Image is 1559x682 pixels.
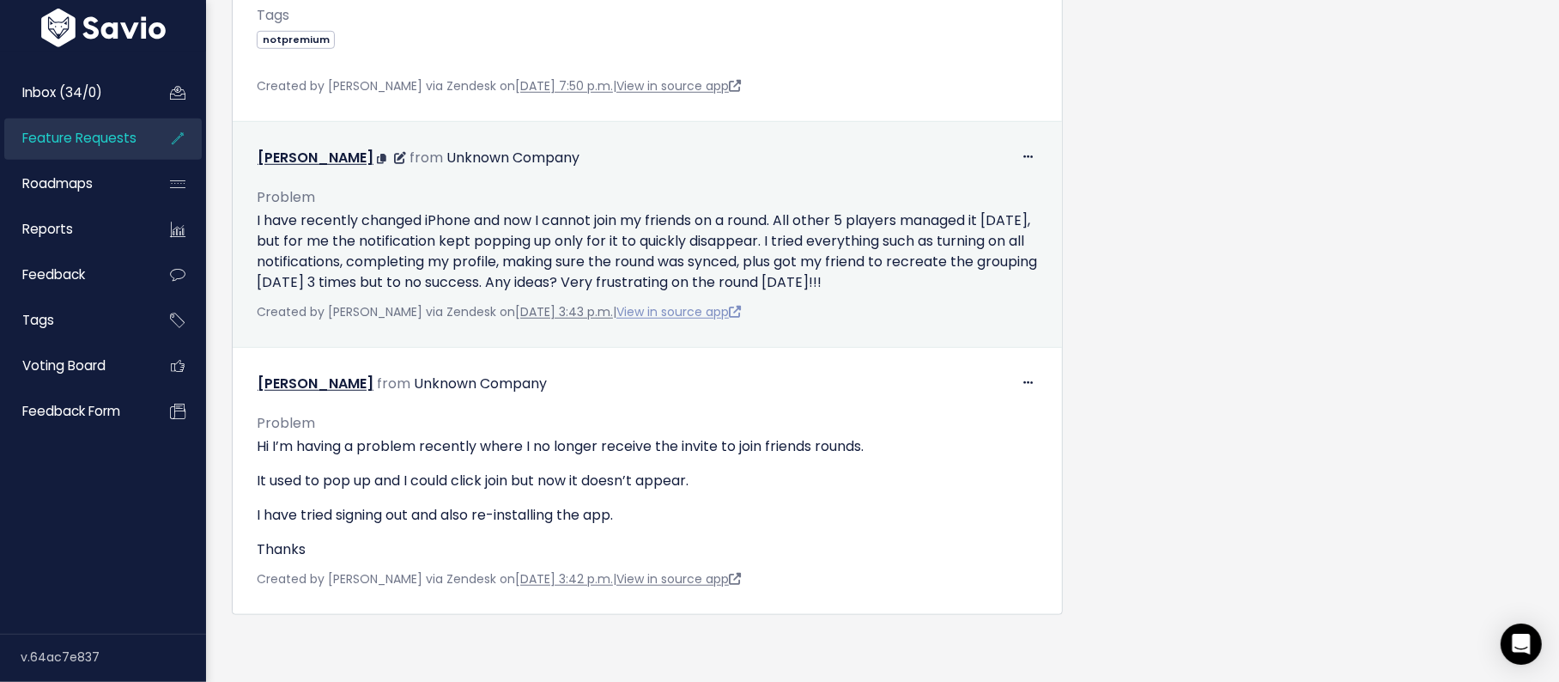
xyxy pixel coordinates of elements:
a: Feedback form [4,392,143,431]
a: View in source app [616,303,741,320]
span: Tags [22,311,54,329]
a: Feedback [4,255,143,295]
a: [DATE] 3:42 p.m. [515,570,613,588]
a: notpremium [257,30,335,47]
p: It used to pop up and I could click join but now it doesn’t appear. [257,471,1038,491]
img: logo-white.9d6f32f41409.svg [37,9,170,47]
span: Problem [257,413,315,433]
a: View in source app [616,77,741,94]
span: Created by [PERSON_NAME] via Zendesk on | [257,77,741,94]
span: Voting Board [22,356,106,374]
a: View in source app [616,570,741,588]
a: Tags [4,301,143,340]
span: from [377,374,410,393]
a: [PERSON_NAME] [258,148,373,167]
a: Feature Requests [4,119,143,158]
a: [PERSON_NAME] [258,374,373,393]
a: Voting Board [4,346,143,386]
p: I have tried signing out and also re-installing the app. [257,505,1038,526]
span: Problem [257,187,315,207]
p: Thanks [257,539,1038,560]
a: Inbox (34/0) [4,73,143,113]
div: v.64ac7e837 [21,635,206,679]
span: Feedback [22,265,85,283]
p: Hi I’m having a problem recently where I no longer receive the invite to join friends rounds. [257,436,1038,457]
span: Tags [257,5,289,25]
span: Inbox (34/0) [22,83,102,101]
span: from [409,148,443,167]
span: Feature Requests [22,129,136,147]
span: Created by [PERSON_NAME] via Zendesk on | [257,303,741,320]
span: Reports [22,220,73,238]
a: [DATE] 7:50 p.m. [515,77,613,94]
span: Roadmaps [22,174,93,192]
a: [DATE] 3:43 p.m. [515,303,613,320]
p: I have recently changed iPhone and now I cannot join my friends on a round. All other 5 players m... [257,210,1038,293]
div: Unknown Company [446,146,579,171]
span: Created by [PERSON_NAME] via Zendesk on | [257,570,741,588]
span: Feedback form [22,402,120,420]
div: Unknown Company [414,372,547,397]
span: notpremium [257,31,335,49]
a: Reports [4,210,143,249]
a: Roadmaps [4,164,143,204]
div: Open Intercom Messenger [1501,624,1542,665]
